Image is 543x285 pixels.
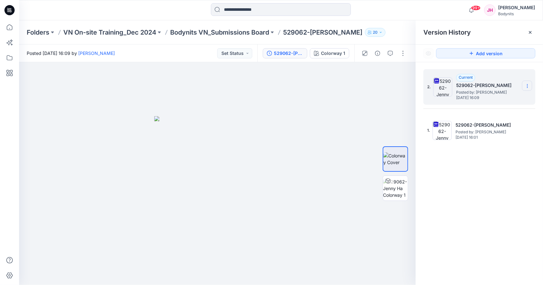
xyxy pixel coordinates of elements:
[456,82,520,89] h5: 529062-Jenny Ha
[436,48,535,58] button: Add version
[427,128,430,133] span: 1.
[484,4,496,16] div: JH
[154,116,281,285] img: eyJhbGciOiJIUzI1NiIsImtpZCI6IjAiLCJzbHQiOiJzZXMiLCJ0eXAiOiJKV1QifQ.eyJkYXRhIjp7InR5cGUiOiJzdG9yYW...
[498,4,535,11] div: [PERSON_NAME]
[528,30,533,35] button: Close
[423,29,471,36] span: Version History
[456,96,520,100] span: [DATE] 16:09
[263,48,307,58] button: 529062-[PERSON_NAME]
[456,89,520,96] span: Posted by: Jenny Ha
[427,84,431,90] span: 2.
[27,28,49,37] a: Folders
[310,48,349,58] button: Colorway 1
[433,121,452,140] img: 529062-Jenny Ha
[170,28,269,37] a: Bodynits VN_Submissions Board
[63,28,156,37] a: VN On-site Training_Dec 2024
[433,77,452,96] img: 529062-Jenny Ha
[274,50,303,57] div: 529062-Jenny Ha
[372,48,383,58] button: Details
[498,11,535,16] div: Bodynits
[283,28,362,37] p: 529062-[PERSON_NAME]
[471,5,481,10] span: 99+
[373,29,378,36] p: 20
[383,178,408,198] img: 529062-Jenny Ha Colorway 1
[456,135,519,140] span: [DATE] 16:01
[456,129,519,135] span: Posted by: Jenny Ha
[321,50,345,57] div: Colorway 1
[383,152,407,166] img: Colorway Cover
[365,28,386,37] button: 20
[78,50,115,56] a: [PERSON_NAME]
[459,75,473,80] span: Current
[423,48,434,58] button: Show Hidden Versions
[456,121,519,129] h5: 529062-Jenny Ha
[27,50,115,56] span: Posted [DATE] 16:09 by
